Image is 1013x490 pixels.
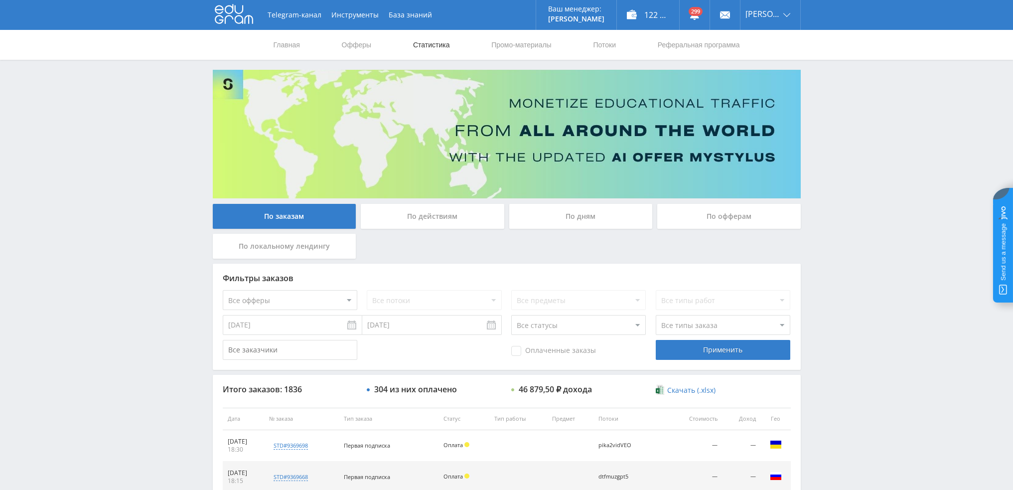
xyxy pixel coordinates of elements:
a: Главная [273,30,301,60]
a: Потоки [592,30,617,60]
span: Оплаченные заказы [511,346,596,356]
div: По локальному лендингу [213,234,356,259]
a: Промо-материалы [490,30,552,60]
div: По дням [509,204,653,229]
img: Banner [213,70,801,198]
a: Реферальная программа [657,30,741,60]
p: Ваш менеджер: [548,5,604,13]
div: По действиям [361,204,504,229]
input: Все заказчики [223,340,357,360]
div: По заказам [213,204,356,229]
a: Статистика [412,30,451,60]
div: По офферам [657,204,801,229]
a: Офферы [341,30,373,60]
div: Применить [656,340,790,360]
span: [PERSON_NAME] [745,10,780,18]
p: [PERSON_NAME] [548,15,604,23]
div: Фильтры заказов [223,274,791,283]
